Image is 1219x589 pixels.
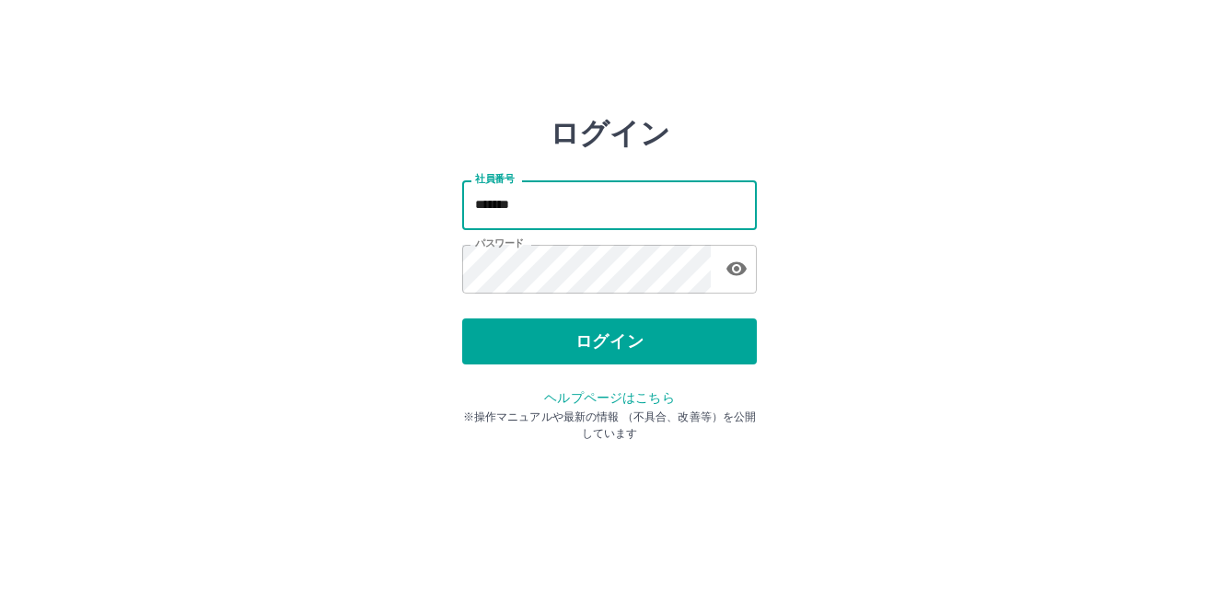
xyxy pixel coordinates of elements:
a: ヘルプページはこちら [544,390,674,405]
p: ※操作マニュアルや最新の情報 （不具合、改善等）を公開しています [462,409,757,442]
h2: ログイン [550,116,670,151]
label: パスワード [475,237,524,250]
label: 社員番号 [475,172,514,186]
button: ログイン [462,318,757,364]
